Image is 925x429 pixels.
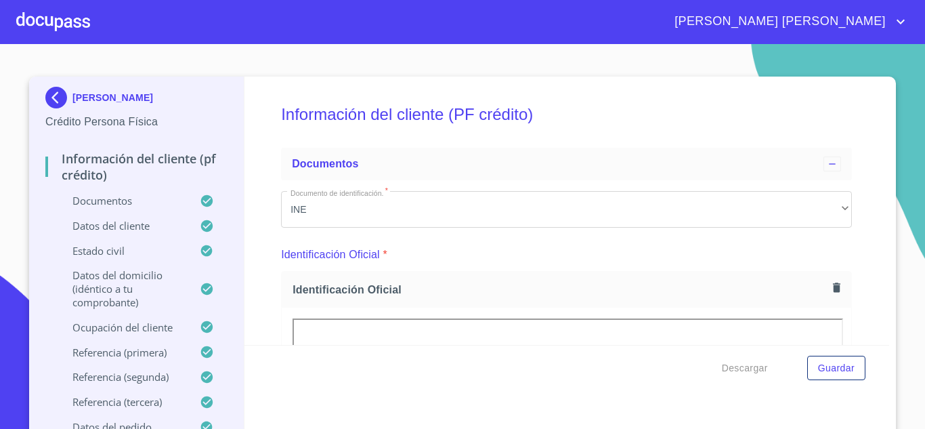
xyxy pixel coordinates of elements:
p: Datos del cliente [45,219,200,232]
p: Datos del domicilio (idéntico a tu comprobante) [45,268,200,309]
p: Identificación Oficial [281,247,380,263]
p: Referencia (segunda) [45,370,200,384]
div: [PERSON_NAME] [45,87,228,114]
button: account of current user [664,11,909,33]
span: Descargar [722,360,768,377]
div: INE [281,191,852,228]
button: Descargar [716,356,773,381]
img: Docupass spot blue [45,87,72,108]
button: Guardar [807,356,865,381]
p: Referencia (tercera) [45,395,200,409]
p: Estado Civil [45,244,200,258]
p: Información del cliente (PF crédito) [45,150,228,183]
p: Referencia (primera) [45,346,200,359]
p: Crédito Persona Física [45,114,228,130]
p: Documentos [45,194,200,207]
h5: Información del cliente (PF crédito) [281,87,852,142]
span: [PERSON_NAME] [PERSON_NAME] [664,11,892,33]
div: Documentos [281,148,852,180]
p: Ocupación del Cliente [45,321,200,334]
p: [PERSON_NAME] [72,92,153,103]
span: Identificación Oficial [293,283,827,297]
span: Documentos [292,158,358,169]
span: Guardar [818,360,855,377]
